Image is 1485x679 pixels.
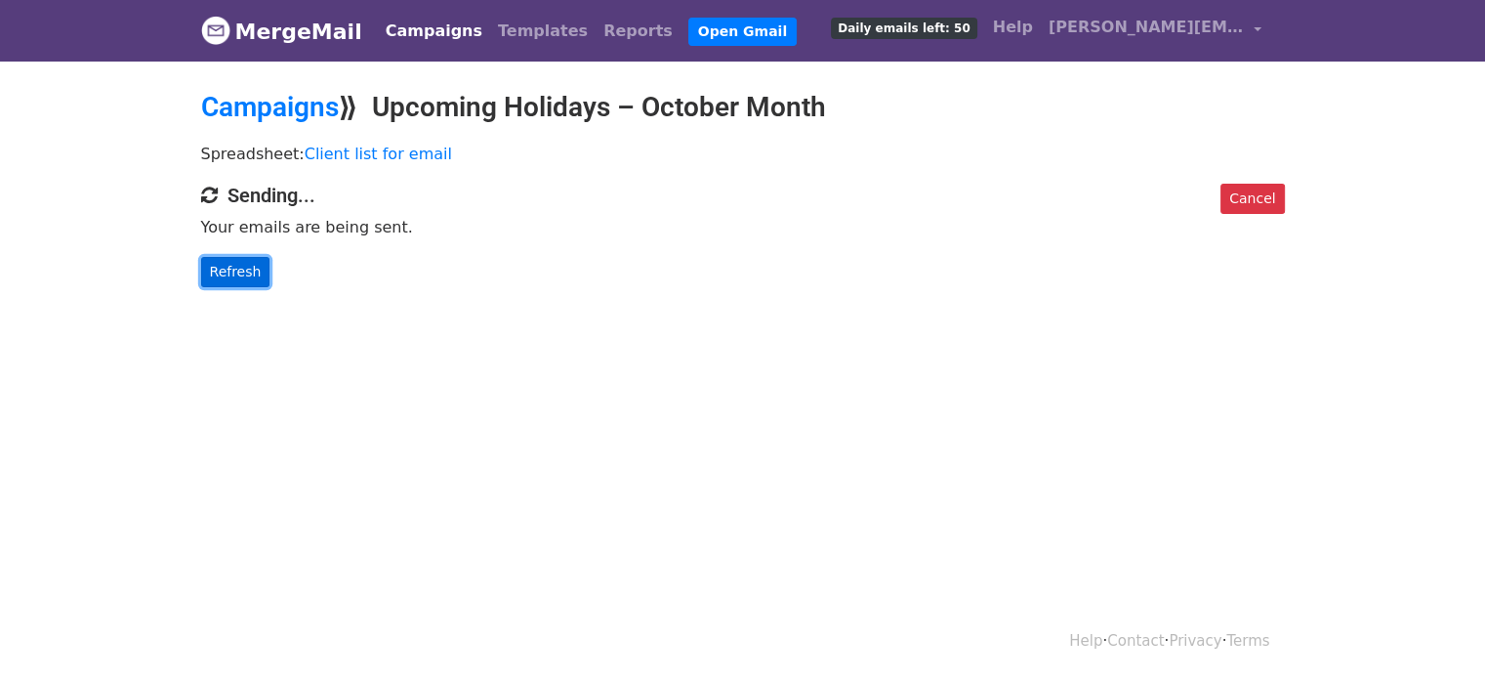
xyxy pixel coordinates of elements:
a: Daily emails left: 50 [823,8,984,47]
img: MergeMail logo [201,16,230,45]
a: Templates [490,12,596,51]
a: MergeMail [201,11,362,52]
span: Daily emails left: 50 [831,18,976,39]
a: Client list for email [305,145,452,163]
a: Contact [1107,632,1164,650]
a: Reports [596,12,681,51]
a: Cancel [1220,184,1284,214]
a: Privacy [1169,632,1221,650]
h2: ⟫ Upcoming Holidays – October Month [201,91,1285,124]
a: [PERSON_NAME][EMAIL_ADDRESS][PERSON_NAME][DOMAIN_NAME] [1041,8,1269,54]
p: Spreadsheet: [201,144,1285,164]
span: [PERSON_NAME][EMAIL_ADDRESS][PERSON_NAME][DOMAIN_NAME] [1049,16,1244,39]
a: Campaigns [201,91,339,123]
a: Help [1069,632,1102,650]
iframe: Chat Widget [1387,585,1485,679]
a: Open Gmail [688,18,797,46]
a: Help [985,8,1041,47]
p: Your emails are being sent. [201,217,1285,237]
h4: Sending... [201,184,1285,207]
a: Refresh [201,257,270,287]
a: Terms [1226,632,1269,650]
a: Campaigns [378,12,490,51]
